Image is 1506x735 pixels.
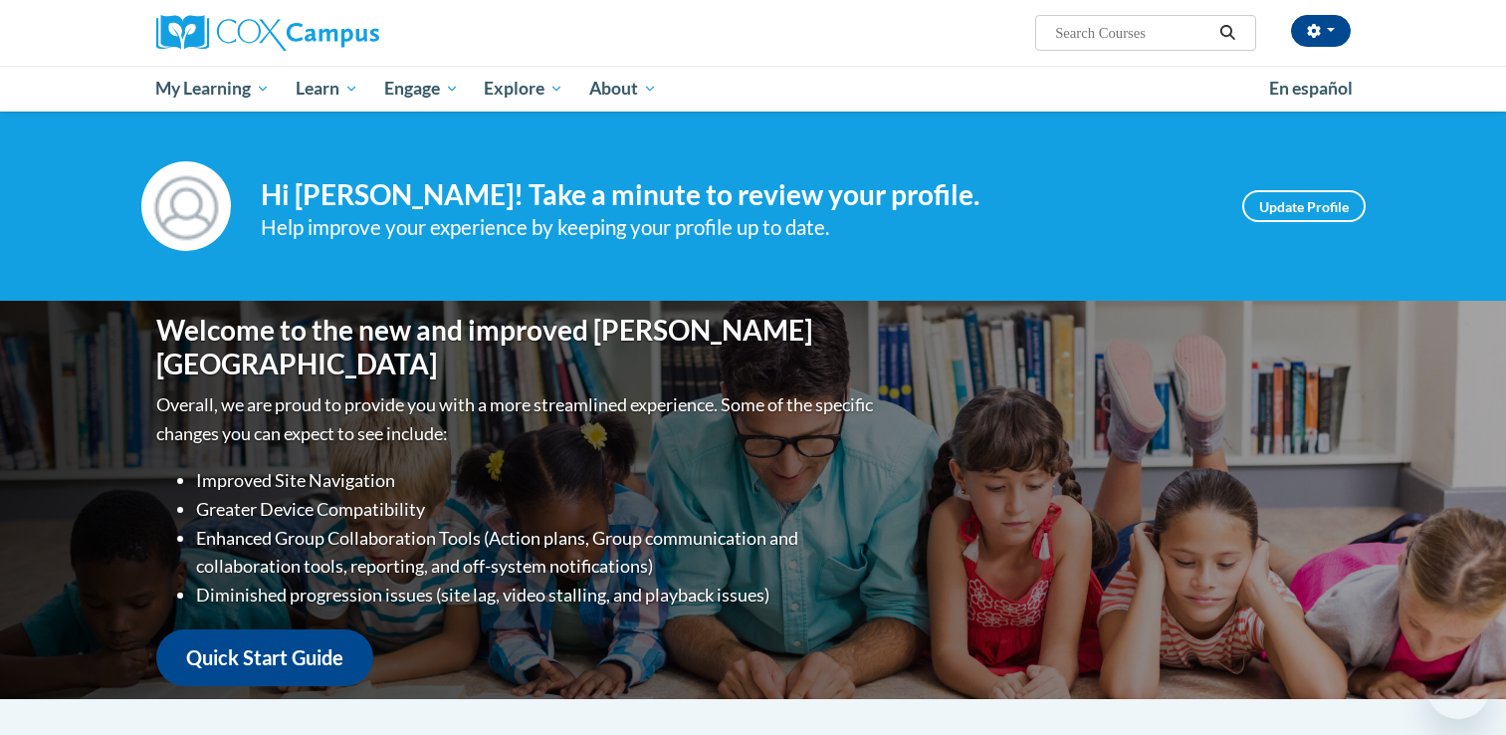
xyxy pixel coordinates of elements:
button: Account Settings [1291,15,1351,47]
span: Explore [484,77,563,101]
a: Learn [283,66,371,112]
a: Update Profile [1242,190,1366,222]
a: Explore [471,66,576,112]
input: Search Courses [1053,21,1212,45]
a: My Learning [143,66,284,112]
div: Main menu [126,66,1381,112]
span: My Learning [155,77,270,101]
a: Cox Campus [156,15,535,51]
li: Improved Site Navigation [196,466,878,495]
li: Enhanced Group Collaboration Tools (Action plans, Group communication and collaboration tools, re... [196,524,878,582]
img: Cox Campus [156,15,379,51]
a: Engage [371,66,472,112]
p: Overall, we are proud to provide you with a more streamlined experience. Some of the specific cha... [156,390,878,448]
li: Greater Device Compatibility [196,495,878,524]
h1: Welcome to the new and improved [PERSON_NAME][GEOGRAPHIC_DATA] [156,314,878,380]
a: Quick Start Guide [156,629,373,686]
span: En español [1269,78,1353,99]
h4: Hi [PERSON_NAME]! Take a minute to review your profile. [261,178,1212,212]
button: Search [1212,21,1242,45]
li: Diminished progression issues (site lag, video stalling, and playback issues) [196,581,878,610]
div: Help improve your experience by keeping your profile up to date. [261,211,1212,244]
span: Engage [384,77,459,101]
span: About [589,77,657,101]
a: En español [1256,68,1366,110]
span: Learn [296,77,358,101]
img: Profile Image [141,161,231,251]
iframe: Button to launch messaging window [1426,655,1490,719]
a: About [576,66,670,112]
